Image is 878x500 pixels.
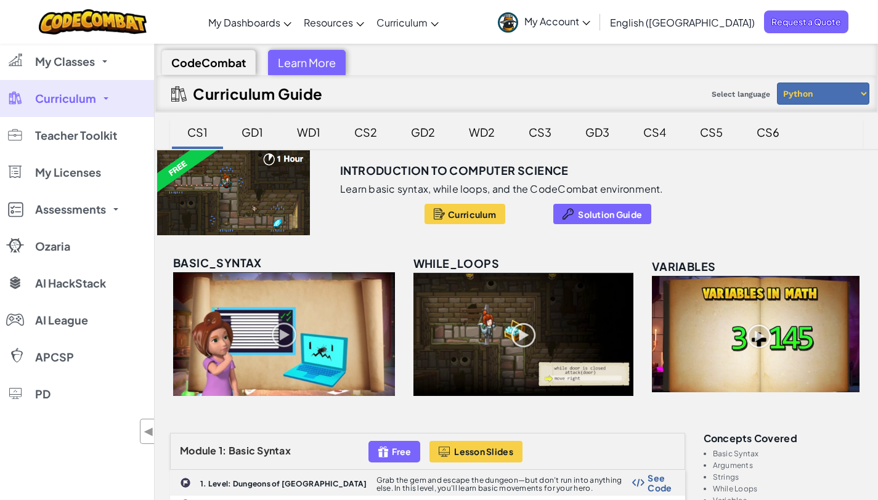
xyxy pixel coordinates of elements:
[516,118,564,147] div: CS3
[648,473,672,493] span: See Code
[713,450,863,458] li: Basic Syntax
[180,444,217,457] span: Module
[498,12,518,33] img: avatar
[229,118,275,147] div: GD1
[578,209,642,219] span: Solution Guide
[610,16,755,29] span: English ([GEOGRAPHIC_DATA])
[35,315,88,326] span: AI League
[652,259,716,273] span: variables
[604,6,761,39] a: English ([GEOGRAPHIC_DATA])
[553,204,651,224] button: Solution Guide
[429,441,522,462] button: Lesson Slides
[202,6,298,39] a: My Dashboards
[342,118,389,147] div: CS2
[632,478,644,487] img: Show Code Logo
[161,50,256,75] div: CodeCombat
[573,118,622,147] div: GD3
[448,209,496,219] span: Curriculum
[175,118,220,147] div: CS1
[39,9,147,34] img: CodeCombat logo
[413,256,499,270] span: while_loops
[713,473,863,481] li: Strings
[173,256,262,270] span: basic_syntax
[285,118,333,147] div: WD1
[688,118,735,147] div: CS5
[171,86,187,102] img: IconCurriculumGuide.svg
[298,6,370,39] a: Resources
[208,16,280,29] span: My Dashboards
[35,204,106,215] span: Assessments
[713,485,863,493] li: While Loops
[35,56,95,67] span: My Classes
[376,16,428,29] span: Curriculum
[392,446,411,456] span: Free
[399,118,447,147] div: GD2
[173,272,395,396] img: basic_syntax_unlocked.png
[170,470,685,496] a: 1. Level: Dungeons of [GEOGRAPHIC_DATA] Grab the gem and escape the dungeon—but don’t run into an...
[454,446,513,456] span: Lesson Slides
[370,6,445,39] a: Curriculum
[35,167,101,178] span: My Licenses
[35,241,70,252] span: Ozaria
[376,476,633,492] p: Grab the gem and escape the dungeon—but don’t run into anything else. In this level, you’ll learn...
[180,477,191,488] img: IconChallengeLevel.svg
[704,433,863,443] h3: Concepts covered
[457,118,507,147] div: WD2
[631,118,678,147] div: CS4
[652,276,860,392] img: variables_unlocked.png
[713,461,863,469] li: Arguments
[744,118,792,147] div: CS6
[219,444,227,457] span: 1:
[340,161,569,180] h3: Introduction to Computer Science
[524,15,590,28] span: My Account
[707,85,775,103] span: Select language
[193,85,323,102] h2: Curriculum Guide
[413,273,633,396] img: while_loops_unlocked.png
[425,204,505,224] button: Curriculum
[200,479,367,488] b: 1. Level: Dungeons of [GEOGRAPHIC_DATA]
[35,130,117,141] span: Teacher Toolkit
[268,50,346,75] div: Learn More
[304,16,353,29] span: Resources
[35,93,96,104] span: Curriculum
[340,183,664,195] p: Learn basic syntax, while loops, and the CodeCombat environment.
[144,422,154,440] span: ◀
[378,445,389,459] img: IconFreeLevelv2.svg
[35,278,106,289] span: AI HackStack
[764,10,848,33] a: Request a Quote
[229,444,291,457] span: Basic Syntax
[492,2,596,41] a: My Account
